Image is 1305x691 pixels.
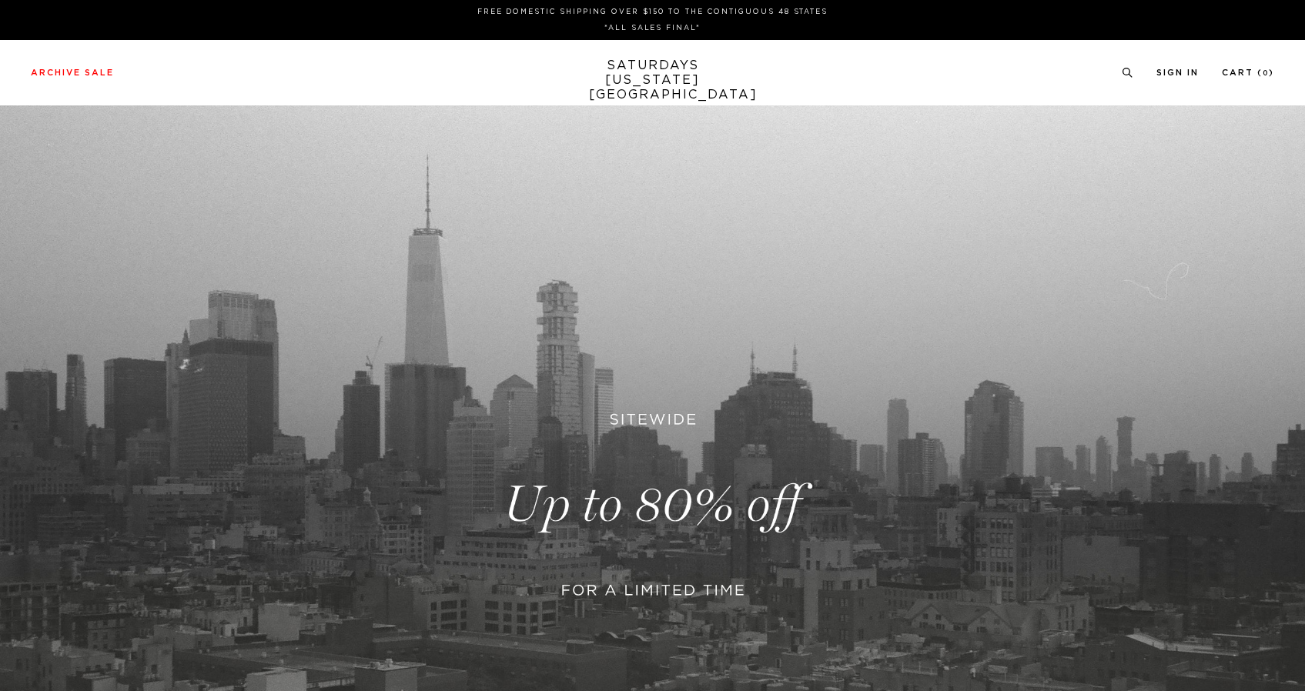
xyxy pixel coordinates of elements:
a: SATURDAYS[US_STATE][GEOGRAPHIC_DATA] [589,58,716,102]
p: *ALL SALES FINAL* [37,22,1268,34]
small: 0 [1263,70,1269,77]
p: FREE DOMESTIC SHIPPING OVER $150 TO THE CONTIGUOUS 48 STATES [37,6,1268,18]
a: Sign In [1156,68,1199,77]
a: Archive Sale [31,68,114,77]
a: Cart (0) [1222,68,1274,77]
